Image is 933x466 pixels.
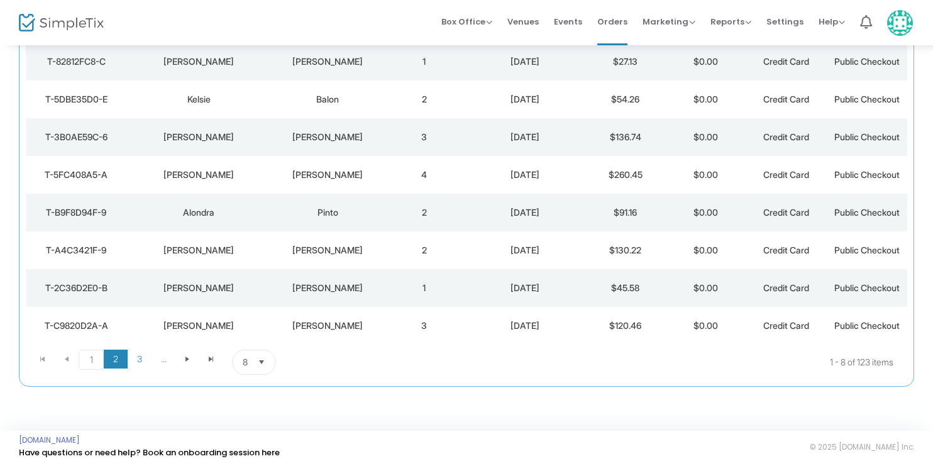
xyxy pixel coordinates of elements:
div: 9/12/2025 [468,319,582,332]
td: $0.00 [666,194,746,231]
div: T-82812FC8-C [29,55,123,68]
div: Sally [130,319,268,332]
span: 8 [243,356,248,369]
div: Alicia [130,244,268,257]
span: Public Checkout [834,320,900,331]
span: Go to the last page [199,350,223,369]
td: $0.00 [666,269,746,307]
div: T-2C36D2E0-B [29,282,123,294]
td: $27.13 [585,43,666,80]
div: Mallory [130,131,268,143]
span: Credit Card [763,282,809,293]
span: Public Checkout [834,94,900,104]
a: [DOMAIN_NAME] [19,435,80,445]
a: Have questions or need help? Book an onboarding session here [19,447,280,458]
div: Balon [274,93,380,106]
div: Pinto [274,206,380,219]
div: 9/12/2025 [468,244,582,257]
div: T-5DBE35D0-E [29,93,123,106]
td: 2 [384,194,465,231]
span: Public Checkout [834,207,900,218]
td: 3 [384,118,465,156]
td: $0.00 [666,43,746,80]
span: Credit Card [763,320,809,331]
kendo-pager-info: 1 - 8 of 123 items [401,350,893,375]
span: Events [554,6,582,38]
div: T-A4C3421F-9 [29,244,123,257]
td: 1 [384,43,465,80]
span: Credit Card [763,131,809,142]
div: Kelsie [130,93,268,106]
td: $45.58 [585,269,666,307]
div: Data table [26,13,907,345]
div: 9/13/2025 [468,131,582,143]
div: T-B9F8D94F-9 [29,206,123,219]
div: T-3B0AE59C-6 [29,131,123,143]
div: Nichols [274,319,380,332]
td: 4 [384,156,465,194]
span: Page 3 [128,350,152,369]
div: M Fleming [274,282,380,294]
td: $91.16 [585,194,666,231]
div: 9/13/2025 [468,93,582,106]
td: $0.00 [666,156,746,194]
td: 3 [384,307,465,345]
div: 9/13/2025 [468,55,582,68]
td: 2 [384,80,465,118]
span: © 2025 [DOMAIN_NAME] Inc. [810,442,914,452]
span: Page 4 [152,350,175,369]
div: 9/12/2025 [468,282,582,294]
div: 9/12/2025 [468,206,582,219]
td: $136.74 [585,118,666,156]
td: $0.00 [666,307,746,345]
span: Credit Card [763,56,809,67]
td: $0.00 [666,231,746,269]
span: Page 1 [79,350,104,370]
div: T-C9820D2A-A [29,319,123,332]
span: Reports [710,16,751,28]
td: $130.22 [585,231,666,269]
span: Venues [507,6,539,38]
button: Select [253,350,270,374]
span: Go to the next page [175,350,199,369]
div: Tanner [130,55,268,68]
div: Riehle [274,244,380,257]
td: $54.26 [585,80,666,118]
td: $0.00 [666,118,746,156]
span: Credit Card [763,94,809,104]
span: Page 2 [104,350,128,369]
span: Help [819,16,845,28]
td: $260.45 [585,156,666,194]
span: Credit Card [763,169,809,180]
div: Maline [274,131,380,143]
span: Go to the next page [182,354,192,364]
span: Go to the last page [206,354,216,364]
td: 2 [384,231,465,269]
div: Wileman [274,55,380,68]
td: 1 [384,269,465,307]
span: Marketing [643,16,695,28]
span: Public Checkout [834,131,900,142]
span: Public Checkout [834,245,900,255]
span: Credit Card [763,245,809,255]
div: 9/13/2025 [468,169,582,181]
span: Settings [766,6,803,38]
div: Kendra [130,282,268,294]
td: $120.46 [585,307,666,345]
div: Alondra [130,206,268,219]
span: Box Office [441,16,492,28]
span: Public Checkout [834,169,900,180]
span: Public Checkout [834,56,900,67]
span: Orders [597,6,627,38]
span: Public Checkout [834,282,900,293]
div: Angela [130,169,268,181]
span: Credit Card [763,207,809,218]
div: T-5FC408A5-A [29,169,123,181]
div: Diehl [274,169,380,181]
td: $0.00 [666,80,746,118]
